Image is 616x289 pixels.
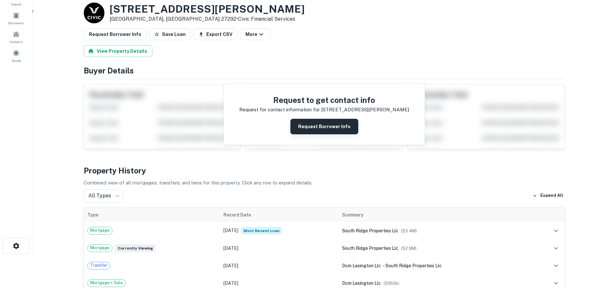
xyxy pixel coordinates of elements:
span: Mortgage [88,227,112,234]
span: Mortgage + Sale [88,280,125,286]
a: Borrowers [2,9,30,27]
button: expand row [550,260,561,271]
h3: [STREET_ADDRESS][PERSON_NAME] [110,3,305,15]
button: Request Borrower Info [290,119,358,134]
td: [DATE] [220,239,339,257]
p: [STREET_ADDRESS][PERSON_NAME] [321,106,409,114]
td: [DATE] [220,257,339,274]
span: ($ 2.9M ) [401,246,416,251]
p: Combined view of all mortgages, transfers, and liens for this property. Click any row to expand d... [84,179,565,187]
th: Record Date [220,208,339,222]
a: Saved [2,47,30,64]
button: Save Loan [149,28,191,40]
span: Saved [12,58,21,63]
button: Export CSV [193,28,238,40]
p: [GEOGRAPHIC_DATA], [GEOGRAPHIC_DATA] 27292 • [110,15,305,23]
h4: Property History [84,165,565,176]
button: View Property Details [84,45,152,57]
span: Search [11,2,22,7]
a: Contacts [2,28,30,46]
button: Request Borrower Info [84,28,146,40]
div: All Types [84,189,123,202]
iframe: Chat Widget [584,217,616,248]
span: south ridge properties llc [385,263,442,268]
span: Transfer [88,262,110,269]
div: → [342,262,529,269]
h4: Buyer Details [84,65,565,76]
span: Currently viewing [115,244,156,252]
span: ($ 3.4M ) [401,228,417,233]
span: south ridge properties llc [342,228,398,233]
span: dcm lexington llc [342,263,381,268]
span: Contacts [10,39,23,44]
button: expand row [550,278,561,289]
span: Mortgage [88,245,112,251]
p: Request for contact information for [239,106,320,114]
span: Borrowers [8,20,24,26]
span: south ridge properties llc [342,246,398,251]
button: expand row [550,243,561,254]
span: ($ 950k ) [384,281,399,286]
th: Type [84,208,221,222]
button: More [240,28,270,40]
h4: Request to get contact info [239,94,409,106]
th: Summary [339,208,533,222]
a: Civic Financial Services [238,16,295,22]
button: expand row [550,225,561,236]
span: dcm lexington llc [342,281,381,286]
span: Most Recent Loan [241,227,282,235]
button: Expand All [531,191,565,201]
td: [DATE] [220,222,339,239]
